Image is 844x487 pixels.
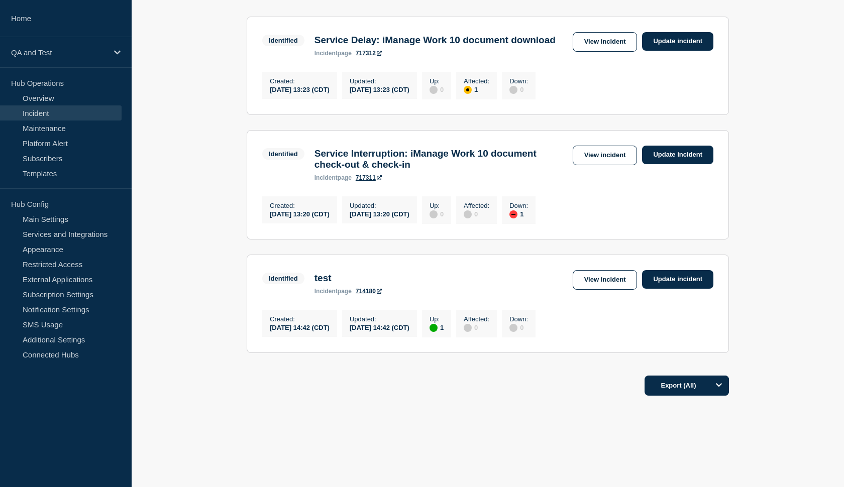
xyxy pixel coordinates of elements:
h3: test [314,273,382,284]
span: incident [314,174,338,181]
div: [DATE] 13:20 (CDT) [270,209,330,218]
p: Affected : [464,77,489,85]
a: 714180 [356,288,382,295]
div: [DATE] 13:20 (CDT) [350,209,409,218]
a: View incident [573,270,638,290]
span: Identified [262,273,304,284]
span: Identified [262,35,304,46]
a: View incident [573,32,638,52]
p: Updated : [350,77,409,85]
div: disabled [464,324,472,332]
span: Identified [262,148,304,160]
div: disabled [464,210,472,218]
div: 0 [509,323,528,332]
div: 0 [464,323,489,332]
a: Update incident [642,270,713,289]
p: Updated : [350,315,409,323]
div: down [509,210,517,218]
div: 1 [464,85,489,94]
div: affected [464,86,472,94]
p: Created : [270,77,330,85]
div: 1 [430,323,444,332]
div: [DATE] 14:42 (CDT) [270,323,330,331]
div: 0 [464,209,489,218]
p: Affected : [464,202,489,209]
button: Export (All) [645,376,729,396]
h3: Service Delay: iManage Work 10 document download [314,35,556,46]
a: View incident [573,146,638,165]
div: disabled [509,86,517,94]
h3: Service Interruption: iManage Work 10 document check-out & check-in [314,148,568,170]
p: QA and Test [11,48,108,57]
div: 0 [430,85,444,94]
p: page [314,288,352,295]
p: Down : [509,202,528,209]
a: Update incident [642,32,713,51]
p: Up : [430,315,444,323]
div: disabled [430,86,438,94]
p: Down : [509,315,528,323]
p: Affected : [464,315,489,323]
a: 717312 [356,50,382,57]
div: up [430,324,438,332]
span: incident [314,50,338,57]
div: [DATE] 14:42 (CDT) [350,323,409,331]
p: Down : [509,77,528,85]
p: Up : [430,202,444,209]
p: page [314,174,352,181]
div: disabled [430,210,438,218]
a: 717311 [356,174,382,181]
p: Updated : [350,202,409,209]
button: Options [709,376,729,396]
div: [DATE] 13:23 (CDT) [350,85,409,93]
p: Created : [270,315,330,323]
span: incident [314,288,338,295]
div: disabled [509,324,517,332]
p: Up : [430,77,444,85]
p: page [314,50,352,57]
div: [DATE] 13:23 (CDT) [270,85,330,93]
a: Update incident [642,146,713,164]
div: 0 [509,85,528,94]
div: 0 [430,209,444,218]
p: Created : [270,202,330,209]
div: 1 [509,209,528,218]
